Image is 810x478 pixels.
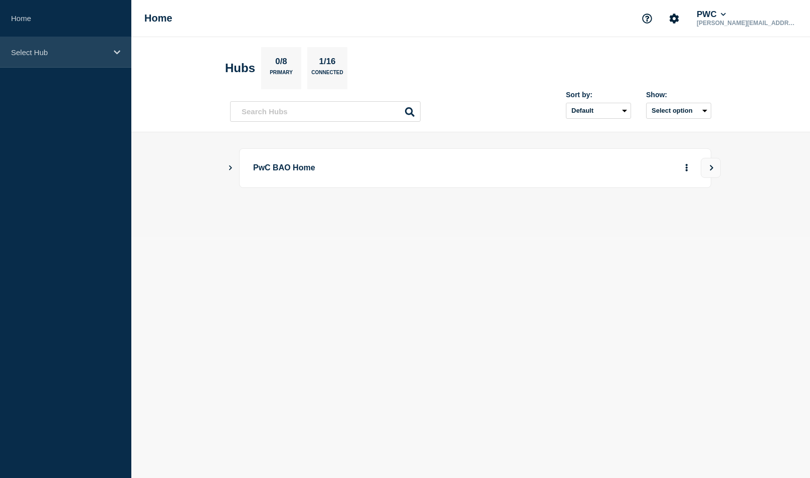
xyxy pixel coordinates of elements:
[253,159,530,177] p: PwC BAO Home
[315,57,339,70] p: 1/16
[566,91,631,99] div: Sort by:
[701,158,721,178] button: View
[225,61,255,75] h2: Hubs
[230,101,421,122] input: Search Hubs
[695,10,728,20] button: PWC
[272,57,291,70] p: 0/8
[646,91,711,99] div: Show:
[311,70,343,80] p: Connected
[144,13,172,24] h1: Home
[664,8,685,29] button: Account settings
[228,164,233,172] button: Show Connected Hubs
[270,70,293,80] p: Primary
[11,48,107,57] p: Select Hub
[566,103,631,119] select: Sort by
[680,159,693,177] button: More actions
[637,8,658,29] button: Support
[646,103,711,119] button: Select option
[695,20,799,27] p: [PERSON_NAME][EMAIL_ADDRESS][PERSON_NAME][DOMAIN_NAME]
